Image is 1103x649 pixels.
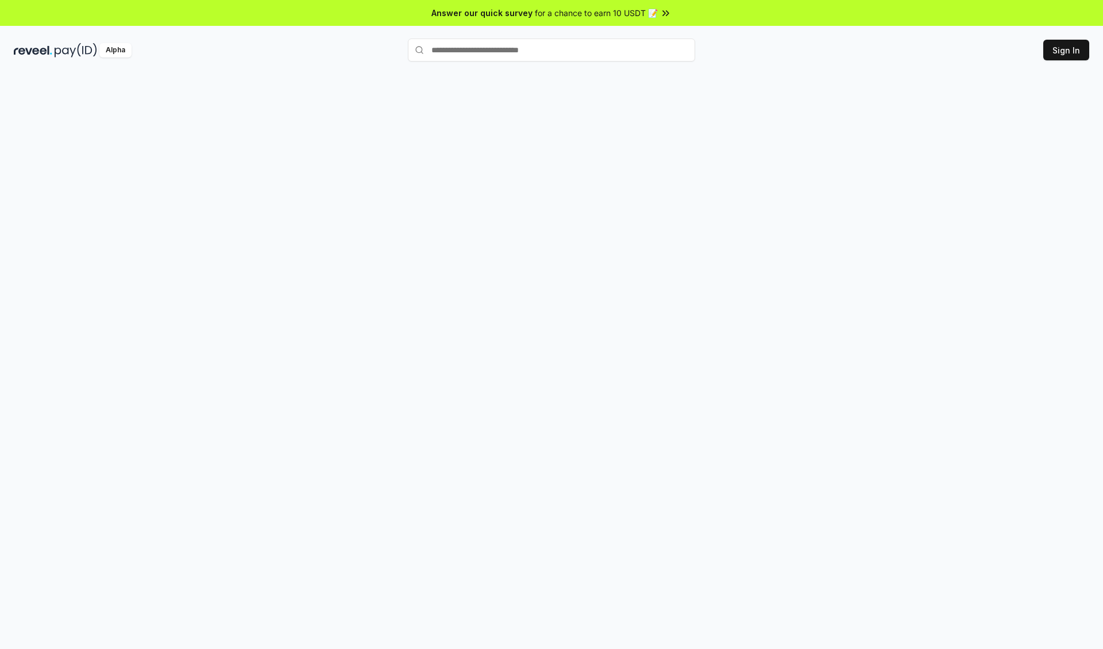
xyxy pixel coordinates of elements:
div: Alpha [99,43,132,57]
span: for a chance to earn 10 USDT 📝 [535,7,658,19]
img: reveel_dark [14,43,52,57]
button: Sign In [1043,40,1089,60]
span: Answer our quick survey [431,7,533,19]
img: pay_id [55,43,97,57]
